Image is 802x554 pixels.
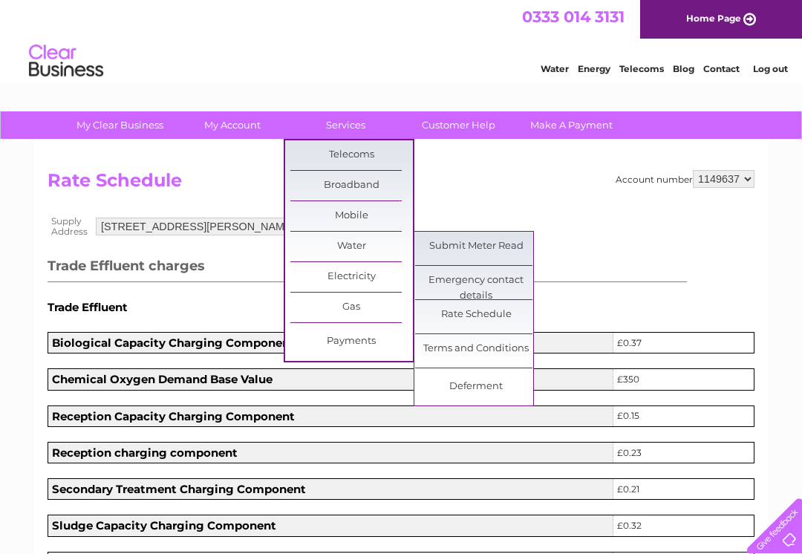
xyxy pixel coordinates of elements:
[613,333,754,353] td: £0.37
[290,140,413,170] a: Telecoms
[510,111,633,139] a: Make A Payment
[415,372,538,402] a: Deferment
[415,266,538,296] a: Emergency contact details
[290,201,413,231] a: Mobile
[541,63,569,74] a: Water
[415,300,538,330] a: Rate Schedule
[290,293,413,322] a: Gas
[522,7,625,26] a: 0333 014 3131
[613,405,754,426] td: £0.15
[52,482,306,496] b: Secondary Treatment Charging Component
[48,212,92,241] th: Supply Address
[290,232,413,261] a: Water
[616,170,754,188] div: Account number
[619,63,664,74] a: Telecoms
[290,171,413,201] a: Broadband
[613,515,754,536] td: £0.32
[28,39,104,84] img: logo.png
[52,409,295,423] b: Reception Capacity Charging Component
[613,479,754,500] td: £0.21
[578,63,610,74] a: Energy
[290,262,413,292] a: Electricity
[52,446,238,460] b: Reception charging component
[703,63,740,74] a: Contact
[48,255,687,282] h3: Trade Effluent charges
[415,334,538,364] a: Terms and Conditions
[290,327,413,356] a: Payments
[673,63,694,74] a: Blog
[52,518,276,532] b: Sludge Capacity Charging Component
[59,111,181,139] a: My Clear Business
[172,111,294,139] a: My Account
[52,372,273,386] b: Chemical Oxygen Demand Base Value
[613,442,754,463] td: £0.23
[613,369,754,390] td: £350
[753,63,788,74] a: Log out
[48,301,754,313] h5: Trade Effluent
[397,111,520,139] a: Customer Help
[48,170,754,198] h2: Rate Schedule
[415,232,538,261] a: Submit Meter Read
[52,336,295,350] b: Biological Capacity Charging Component
[51,8,753,72] div: Clear Business is a trading name of Verastar Limited (registered in [GEOGRAPHIC_DATA] No. 3667643...
[284,111,407,139] a: Services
